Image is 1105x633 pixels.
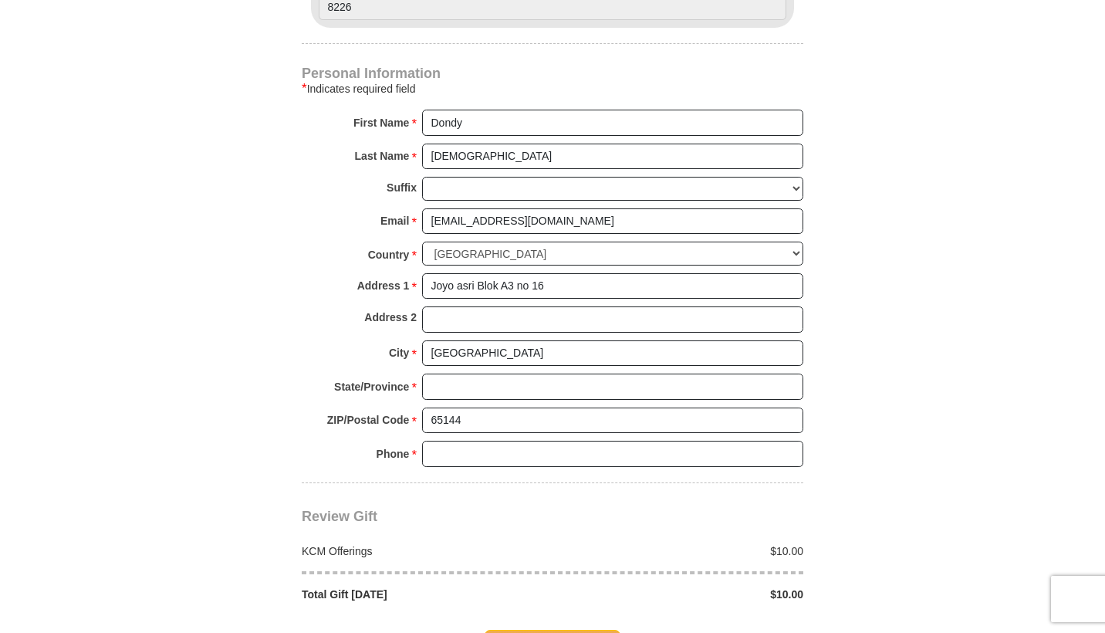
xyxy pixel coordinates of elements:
div: $10.00 [552,587,812,602]
strong: Suffix [387,177,417,198]
strong: First Name [353,112,409,134]
div: KCM Offerings [294,543,553,559]
h4: Personal Information [302,67,803,80]
strong: Phone [377,443,410,465]
strong: City [389,342,409,364]
strong: Address 1 [357,275,410,296]
span: Review Gift [302,509,377,524]
strong: Last Name [355,145,410,167]
strong: State/Province [334,376,409,398]
div: $10.00 [552,543,812,559]
strong: ZIP/Postal Code [327,409,410,431]
strong: Email [380,210,409,232]
div: Total Gift [DATE] [294,587,553,602]
div: Indicates required field [302,80,803,98]
strong: Country [368,244,410,266]
strong: Address 2 [364,306,417,328]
